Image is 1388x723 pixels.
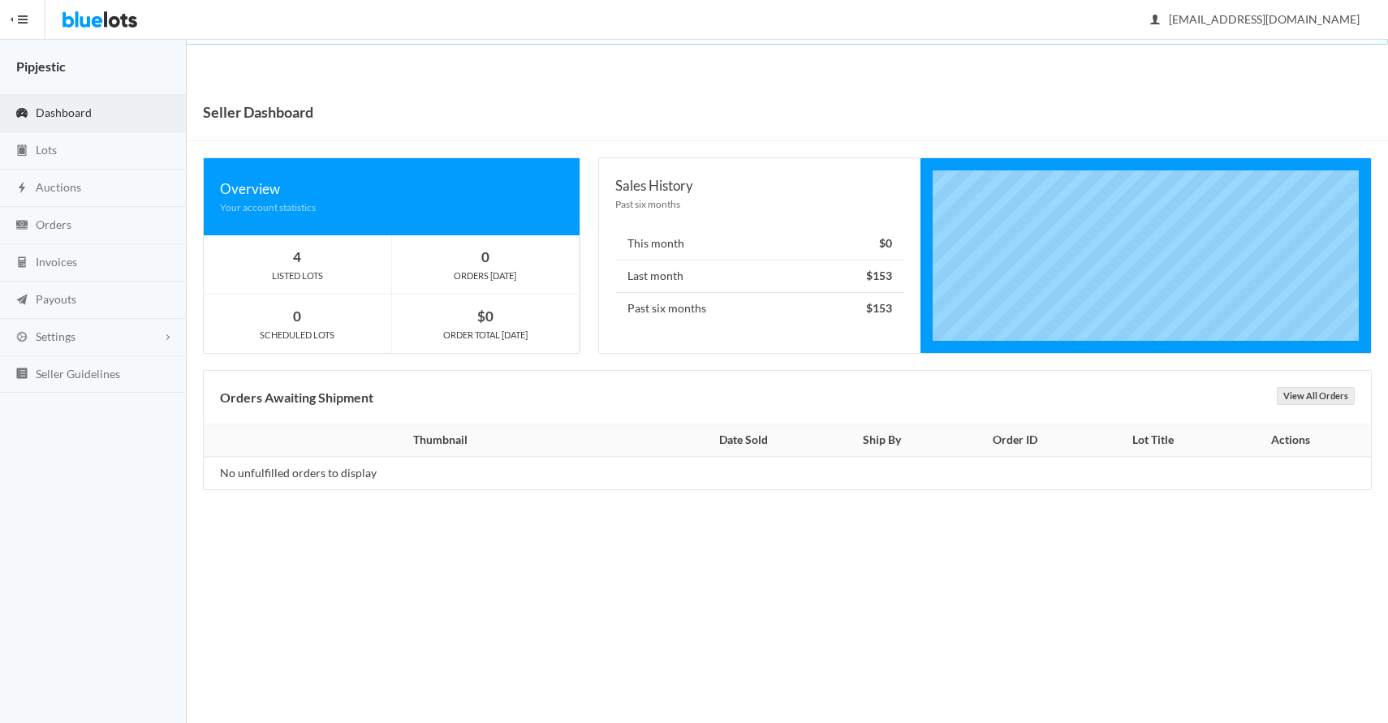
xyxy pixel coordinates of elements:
[1151,12,1360,26] span: [EMAIL_ADDRESS][DOMAIN_NAME]
[36,367,120,381] span: Seller Guidelines
[220,389,373,405] b: Orders Awaiting Shipment
[14,367,30,382] ion-icon: list box
[36,180,81,194] span: Auctions
[14,256,30,271] ion-icon: calculator
[668,424,819,457] th: Date Sold
[204,269,391,283] div: LISTED LOTS
[203,100,313,124] h1: Seller Dashboard
[14,144,30,159] ion-icon: clipboard
[866,301,892,315] strong: $153
[36,292,76,306] span: Payouts
[1277,387,1355,405] a: View All Orders
[16,58,66,74] strong: Pipjestic
[36,329,75,343] span: Settings
[293,248,301,265] strong: 4
[615,196,904,212] div: Past six months
[477,308,494,325] strong: $0
[481,248,489,265] strong: 0
[866,269,892,282] strong: $153
[36,217,71,231] span: Orders
[220,200,563,215] div: Your account statistics
[36,255,77,269] span: Invoices
[615,228,904,260] li: This month
[14,293,30,308] ion-icon: paper plane
[615,292,904,325] li: Past six months
[293,308,301,325] strong: 0
[220,178,563,200] div: Overview
[36,143,57,157] span: Lots
[945,424,1086,457] th: Order ID
[14,181,30,196] ion-icon: flash
[392,328,580,342] div: ORDER TOTAL [DATE]
[204,328,391,342] div: SCHEDULED LOTS
[36,105,92,119] span: Dashboard
[204,457,668,489] td: No unfulfilled orders to display
[615,174,904,196] div: Sales History
[1219,424,1371,457] th: Actions
[204,424,668,457] th: Thumbnail
[615,260,904,293] li: Last month
[14,106,30,122] ion-icon: speedometer
[819,424,945,457] th: Ship By
[1086,424,1219,457] th: Lot Title
[879,236,892,250] strong: $0
[392,269,580,283] div: ORDERS [DATE]
[14,218,30,234] ion-icon: cash
[1147,13,1163,28] ion-icon: person
[14,330,30,346] ion-icon: cog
